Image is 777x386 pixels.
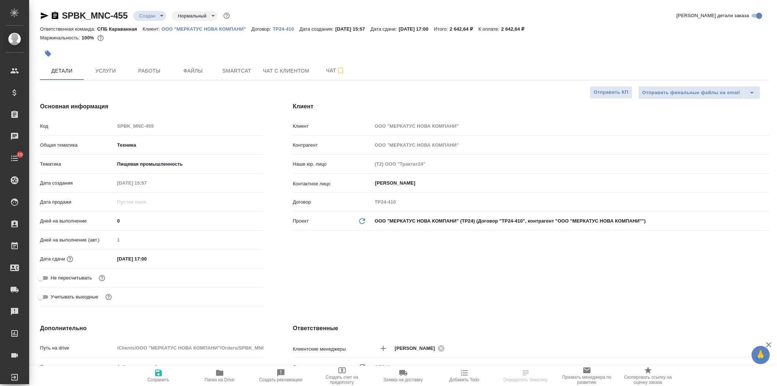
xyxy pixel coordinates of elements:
div: Создан [133,11,166,21]
svg: Подписаться [336,66,345,75]
button: 0.00 RUB; [96,33,105,43]
span: Детали [44,66,79,76]
button: 🙏 [752,346,770,364]
button: Определить тематику [495,366,556,386]
span: Создать рекламацию [259,377,302,382]
button: Скопировать ссылку для ЯМессенджера [40,11,49,20]
button: Скопировать ссылку на оценку заказа [617,366,679,386]
span: [PERSON_NAME] детали заказа [676,12,749,19]
input: Пустое поле [115,197,178,207]
p: Дата продажи [40,198,115,206]
p: Дней на выполнение (авт.) [40,236,115,244]
button: Open [765,182,766,184]
p: 100% [82,35,96,40]
p: К оплате: [478,26,501,32]
input: Пустое поле [115,178,178,188]
p: [DATE] 15:57 [335,26,370,32]
p: Клиент [293,123,372,130]
span: Услуги [88,66,123,76]
input: Пустое поле [372,197,769,207]
input: ✎ Введи что-нибудь [115,254,178,264]
p: Маржинальность: [40,35,82,40]
p: Дата сдачи [40,255,65,263]
div: Техника [115,139,264,151]
p: СПБ Караванная [97,26,143,32]
a: ТР24-410 [273,26,299,32]
span: Учитывать выходные [51,293,98,301]
h4: Основная информация [40,102,264,111]
button: Сохранить [128,366,189,386]
span: Чат с клиентом [263,66,309,76]
div: [PERSON_NAME] [395,344,447,353]
button: Доп статусы указывают на важность/срочность заказа [222,11,231,20]
button: Создать счет на предоплату [311,366,373,386]
input: Пустое поле [372,140,769,150]
button: Выбери, если сб и вс нужно считать рабочими днями для выполнения заказа. [104,292,113,302]
a: 10 [2,149,27,167]
a: SPBK_MNC-455 [62,11,127,20]
button: Нормальный [176,13,208,19]
button: Если добавить услуги и заполнить их объемом, то дата рассчитается автоматически [65,254,75,264]
span: Создать счет на предоплату [316,375,368,385]
span: Сохранить [148,377,169,382]
p: Дней на выполнение [40,217,115,225]
p: Проект [293,217,309,225]
a: ООО "МЕРКАТУС НОВА КОМПАНИ" [162,26,252,32]
span: Определить тематику [503,377,548,382]
span: 🙏 [754,347,767,363]
p: 2 642,64 ₽ [501,26,530,32]
button: Добавить менеджера [374,340,392,357]
span: Отправить КП [594,88,628,97]
p: Клиент: [142,26,161,32]
button: Создан [137,13,157,19]
p: Тематика [40,161,115,168]
input: ✎ Введи что-нибудь [115,216,264,226]
input: ✎ Введи что-нибудь [115,362,264,372]
input: Пустое поле [372,159,769,169]
span: Чат [318,66,353,75]
button: Папка на Drive [189,366,250,386]
button: Добавить Todo [434,366,495,386]
button: Скопировать ссылку [51,11,59,20]
p: Дата создания [40,180,115,187]
span: 10 [13,151,27,158]
h4: Клиент [293,102,769,111]
p: Код [40,123,115,130]
button: Создать рекламацию [250,366,311,386]
p: Общая тематика [40,142,115,149]
button: Включи, если не хочешь, чтобы указанная дата сдачи изменилась после переставления заказа в 'Подтв... [97,273,107,283]
span: [PERSON_NAME] [395,345,440,352]
span: Работы [132,66,167,76]
p: [DATE] 17:00 [399,26,434,32]
span: Отправить финальные файлы на email [642,89,740,97]
span: Добавить Todo [449,377,479,382]
div: Создан [172,11,217,21]
p: Путь [40,363,115,371]
p: Дата сдачи: [370,26,399,32]
div: СПБ Караванная [372,361,769,373]
p: Ответственная команда [293,363,347,371]
p: 2 642,64 ₽ [450,26,479,32]
input: Пустое поле [115,235,264,245]
h4: Ответственные [293,324,769,333]
h4: Дополнительно [40,324,264,333]
p: Договор: [251,26,273,32]
button: Отправить КП [590,86,632,99]
span: Призвать менеджера по развитию [561,375,613,385]
button: Заявка на доставку [373,366,434,386]
p: Договор [293,198,372,206]
span: Файлы [176,66,211,76]
span: Не пересчитывать [51,274,92,282]
p: Контактное лицо [293,180,372,188]
span: Smartcat [219,66,254,76]
button: Призвать менеджера по развитию [556,366,617,386]
div: Пищевая промышленность [115,158,264,170]
span: Заявка на доставку [383,377,423,382]
div: split button [638,86,760,99]
p: Ответственная команда: [40,26,97,32]
input: Пустое поле [115,343,264,353]
button: Отправить финальные файлы на email [638,86,744,99]
span: Папка на Drive [205,377,235,382]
